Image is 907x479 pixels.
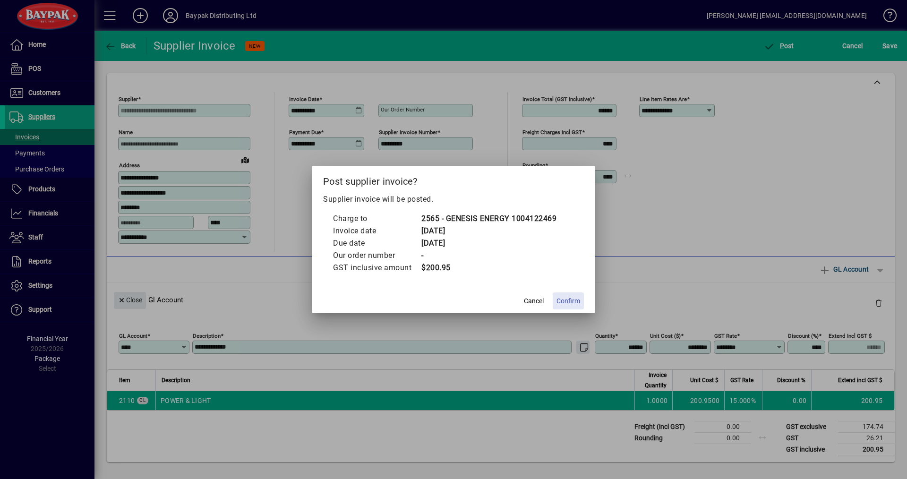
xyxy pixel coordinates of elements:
[421,213,556,225] td: 2565 - GENESIS ENERGY 1004122469
[323,194,584,205] p: Supplier invoice will be posted.
[553,292,584,309] button: Confirm
[519,292,549,309] button: Cancel
[333,225,421,237] td: Invoice date
[421,249,556,262] td: -
[421,225,556,237] td: [DATE]
[333,213,421,225] td: Charge to
[524,296,544,306] span: Cancel
[333,262,421,274] td: GST inclusive amount
[421,237,556,249] td: [DATE]
[421,262,556,274] td: $200.95
[556,296,580,306] span: Confirm
[312,166,595,193] h2: Post supplier invoice?
[333,249,421,262] td: Our order number
[333,237,421,249] td: Due date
